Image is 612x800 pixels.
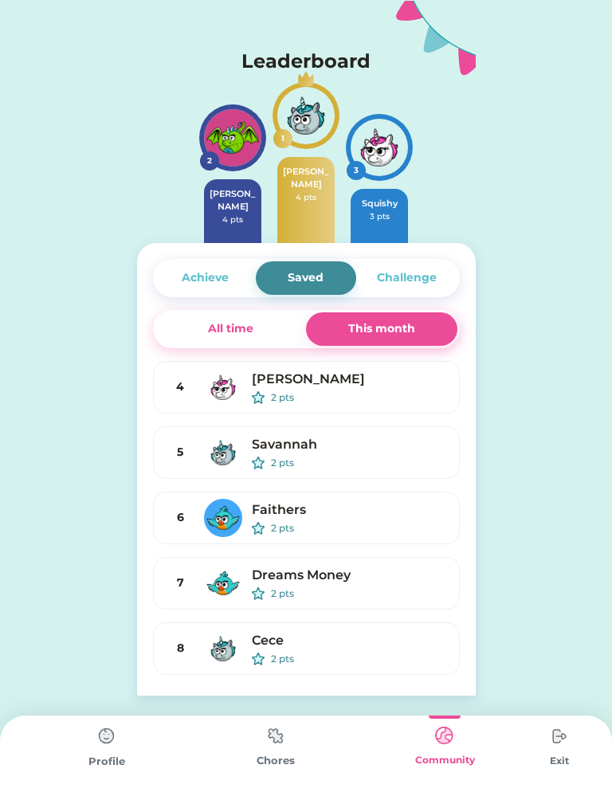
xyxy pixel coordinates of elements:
[204,629,242,668] img: MFN-Unicorn-Gray.svg
[252,435,446,454] div: Savannah
[543,720,575,752] img: type%3Dchores%2C%20state%3Ddefault.svg
[271,521,446,535] div: 2 pts
[204,564,242,602] img: MFN-Bird-Blue.svg
[529,754,590,768] div: Exit
[260,720,292,751] img: type%3Dchores%2C%20state%3Ddefault.svg
[282,191,330,203] div: 4 pts
[209,214,257,225] div: 4 pts
[22,754,191,770] div: Profile
[348,320,415,337] div: This month
[252,587,265,600] img: interface-favorite-star--reward-rating-rate-social-star-media-favorite-like-stars.svg
[252,370,446,389] div: [PERSON_NAME]
[167,640,194,657] div: 8
[377,269,437,286] div: Challenge
[429,720,461,751] img: type%3Dkids%2C%20state%3Dselected.svg
[191,753,360,769] div: Chores
[252,391,265,404] img: interface-favorite-star--reward-rating-rate-social-star-media-favorite-like-stars.svg
[167,444,194,461] div: 5
[288,269,324,286] div: Saved
[350,164,363,176] div: 3
[252,653,265,665] img: interface-favorite-star--reward-rating-rate-social-star-media-favorite-like-stars.svg
[204,109,261,167] img: MFN-Dragon-Green.svg
[241,47,371,76] h4: Leaderboard
[252,522,265,535] img: interface-favorite-star--reward-rating-rate-social-star-media-favorite-like-stars.svg
[208,320,253,337] div: All time
[204,433,242,472] img: MFN-Unicorn-Gray.svg
[167,575,194,591] div: 7
[355,197,403,210] div: Squishy
[271,390,446,405] div: 2 pts
[271,652,446,666] div: 2 pts
[351,119,408,176] img: MFN-Unicorn-White.svg
[277,87,335,144] img: MFN-Unicorn-Gray.svg
[167,509,194,526] div: 6
[204,499,242,537] img: MFN-Bird-Blue.svg
[360,753,529,767] div: Community
[91,720,123,752] img: type%3Dchores%2C%20state%3Ddefault.svg
[182,269,229,286] div: Achieve
[282,165,330,191] div: [PERSON_NAME]
[396,1,476,76] img: Group.svg
[252,631,446,650] div: Cece
[209,187,257,214] div: [PERSON_NAME]
[252,500,446,520] div: Faithers
[252,566,446,585] div: Dreams Money
[277,132,289,144] div: 1
[271,586,446,601] div: 2 pts
[355,210,403,222] div: 3 pts
[167,378,194,395] div: 4
[271,456,446,470] div: 2 pts
[204,368,242,406] img: MFN-Unicorn-White.svg
[252,457,265,469] img: interface-favorite-star--reward-rating-rate-social-star-media-favorite-like-stars.svg
[203,155,216,167] div: 2
[298,71,314,87] img: interface-award-crown--reward-social-rating-media-queen-vip-king-crown.svg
